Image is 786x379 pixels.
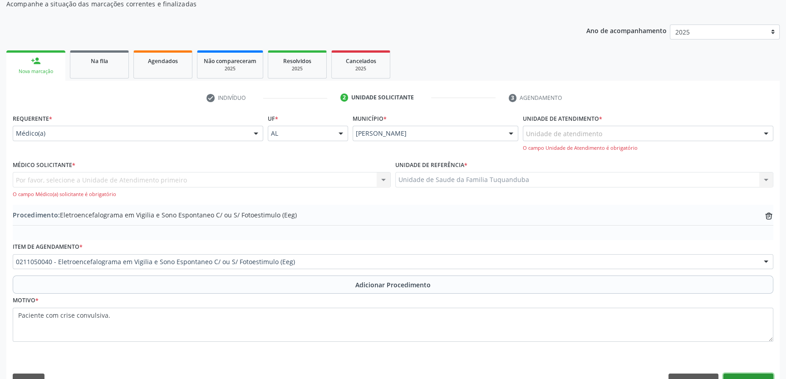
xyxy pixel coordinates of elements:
div: 2025 [204,65,256,72]
label: Motivo [13,294,39,308]
label: Município [353,112,387,126]
div: person_add [31,56,41,66]
button: Adicionar Procedimento [13,276,773,294]
div: 2 [340,94,349,102]
div: 2025 [338,65,383,72]
span: Médico(a) [16,129,245,138]
span: Eletroencefalograma em Vigilia e Sono Espontaneo C/ ou S/ Fotoestimulo (Eeg) [13,210,297,220]
span: Cancelados [346,57,376,65]
div: 2025 [275,65,320,72]
span: AL [271,129,329,138]
div: Unidade solicitante [351,94,414,102]
label: Item de agendamento [13,240,83,254]
span: Não compareceram [204,57,256,65]
label: Unidade de referência [395,158,467,172]
span: Na fila [91,57,108,65]
span: Adicionar Procedimento [355,280,431,290]
label: Médico Solicitante [13,158,75,172]
div: O campo Médico(a) solicitante é obrigatório [13,191,391,198]
p: Ano de acompanhamento [586,25,667,36]
label: Requerente [13,112,52,126]
label: UF [268,112,278,126]
div: Nova marcação [13,68,59,75]
span: Agendados [148,57,178,65]
div: O campo Unidade de Atendimento é obrigatório [523,144,773,152]
span: Unidade de atendimento [526,129,602,138]
span: Resolvidos [283,57,311,65]
span: 0211050040 - Eletroencefalograma em Vigilia e Sono Espontaneo C/ ou S/ Fotoestimulo (Eeg) [16,257,755,266]
label: Unidade de atendimento [523,112,602,126]
span: Procedimento: [13,211,60,219]
span: [PERSON_NAME] [356,129,500,138]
